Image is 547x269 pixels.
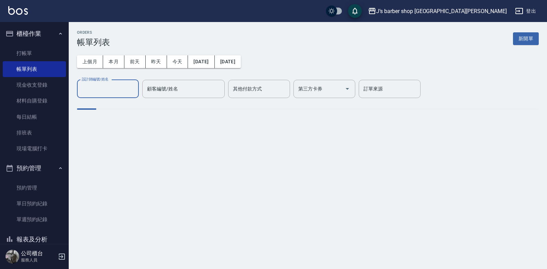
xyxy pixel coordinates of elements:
a: 新開單 [513,35,539,42]
a: 帳單列表 [3,61,66,77]
button: 前天 [124,55,146,68]
h5: 公司櫃台 [21,250,56,257]
h3: 帳單列表 [77,37,110,47]
a: 材料自購登錄 [3,93,66,109]
button: 新開單 [513,32,539,45]
a: 預約管理 [3,180,66,196]
a: 排班表 [3,125,66,141]
a: 單週預約紀錄 [3,212,66,227]
a: 單日預約紀錄 [3,196,66,212]
label: 設計師編號/姓名 [82,77,109,82]
button: 上個月 [77,55,103,68]
a: 每日結帳 [3,109,66,125]
button: 櫃檯作業 [3,25,66,43]
button: J’s barber shop [GEOGRAPHIC_DATA][PERSON_NAME] [365,4,510,18]
button: [DATE] [188,55,214,68]
img: Logo [8,6,28,15]
div: J’s barber shop [GEOGRAPHIC_DATA][PERSON_NAME] [376,7,507,15]
button: 登出 [512,5,539,18]
img: Person [5,250,19,263]
button: Open [342,83,353,94]
button: 今天 [167,55,188,68]
button: 昨天 [146,55,167,68]
h2: ORDERS [77,30,110,35]
button: [DATE] [215,55,241,68]
a: 現金收支登錄 [3,77,66,93]
button: save [348,4,362,18]
a: 打帳單 [3,45,66,61]
a: 現場電腦打卡 [3,141,66,157]
button: 預約管理 [3,159,66,177]
button: 本月 [103,55,124,68]
button: 報表及分析 [3,230,66,248]
p: 服務人員 [21,257,56,263]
